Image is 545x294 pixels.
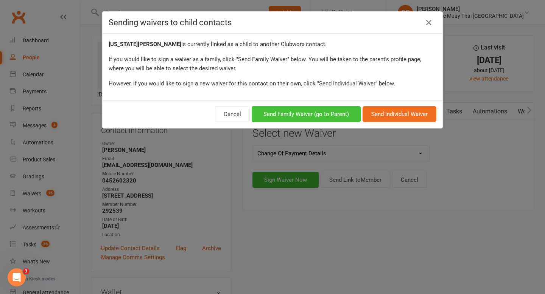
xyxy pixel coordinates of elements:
strong: [US_STATE][PERSON_NAME] [109,41,181,48]
h4: Sending waivers to child contacts [109,18,436,27]
button: Send Family Waiver (go to Parent) [252,106,361,122]
div: However, if you would like to sign a new waiver for this contact on their own, click "Send Indivi... [109,79,436,88]
div: is currently linked as a child to another Clubworx contact. [109,40,436,49]
iframe: Intercom live chat [8,268,26,286]
span: 3 [23,268,29,274]
div: If you would like to sign a waiver as a family, click "Send Family Waiver" below. You will be tak... [109,55,436,73]
a: Close [423,17,435,29]
button: Cancel [215,106,250,122]
button: Send Individual Waiver [363,106,436,122]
